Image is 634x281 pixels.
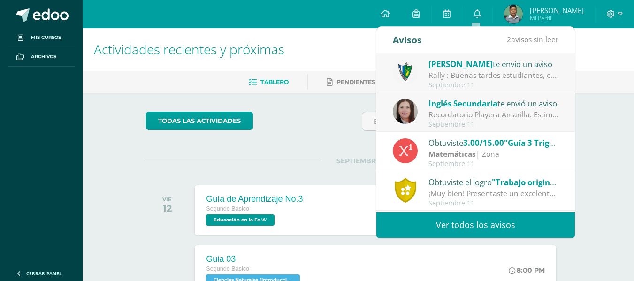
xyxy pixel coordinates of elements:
[428,97,559,109] div: te envió un aviso
[327,75,417,90] a: Pendientes de entrega
[8,28,75,47] a: Mis cursos
[206,254,302,264] div: Guia 03
[428,81,559,89] div: Septiembre 11
[428,121,559,129] div: Septiembre 11
[336,78,417,85] span: Pendientes de entrega
[206,214,275,226] span: Educación en la Fe 'A'
[31,53,56,61] span: Archivos
[428,199,559,207] div: Septiembre 11
[530,6,584,15] span: [PERSON_NAME]
[249,75,289,90] a: Tablero
[260,78,289,85] span: Tablero
[428,59,493,69] span: [PERSON_NAME]
[428,176,559,188] div: Obtuviste el logro
[428,109,559,120] div: Recordatorio Playera Amarilla: Estimados estudiantes: Les recuerdo que el día de mañana deben de ...
[206,194,303,204] div: Guía de Aprendizaje No.3
[509,266,545,274] div: 8:00 PM
[321,157,395,165] span: SEPTIEMBRE
[146,112,253,130] a: todas las Actividades
[376,212,575,238] a: Ver todos los avisos
[162,196,172,203] div: VIE
[94,40,284,58] span: Actividades recientes y próximas
[206,266,249,272] span: Segundo Básico
[393,60,418,84] img: 9f174a157161b4ddbe12118a61fed988.png
[393,99,418,124] img: 8af0450cf43d44e38c4a1497329761f3.png
[31,34,61,41] span: Mis cursos
[162,203,172,214] div: 12
[504,5,523,23] img: 41ca0d4eba1897cd241970e06f97e7d4.png
[362,112,570,130] input: Busca una actividad próxima aquí...
[428,160,559,168] div: Septiembre 11
[26,270,62,277] span: Cerrar panel
[428,98,497,109] span: Inglés Secundaria
[206,205,249,212] span: Segundo Básico
[428,58,559,70] div: te envió un aviso
[428,188,559,199] div: ¡Muy bien! Presentaste un excelente proyecto que se diferenció por ser único y cumplir con los re...
[463,137,504,148] span: 3.00/15.00
[507,34,558,45] span: avisos sin leer
[428,149,559,159] div: | Zona
[507,34,511,45] span: 2
[530,14,584,22] span: Mi Perfil
[428,70,559,81] div: Rally : Buenas tardes estudiantes, es un gusto saludarlos. Por este medio se informa que los jóve...
[393,27,422,53] div: Avisos
[492,177,561,188] span: "Trabajo original"
[8,47,75,67] a: Archivos
[428,149,476,159] strong: Matemáticas
[428,137,559,149] div: Obtuviste en
[504,137,594,148] span: "Guía 3 Trigonometría"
